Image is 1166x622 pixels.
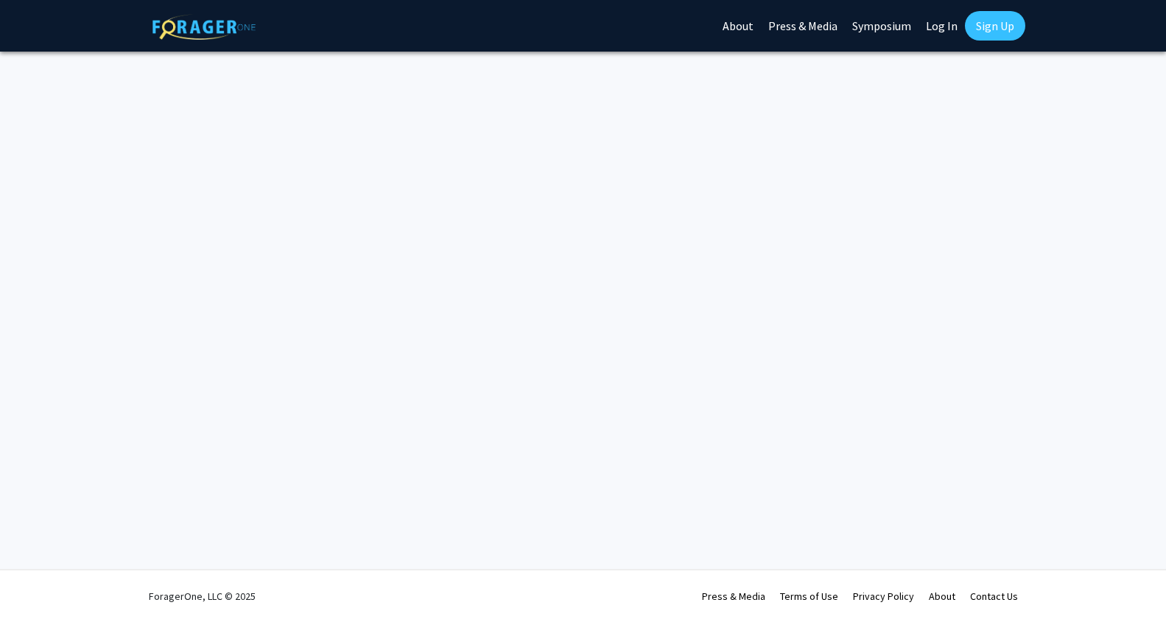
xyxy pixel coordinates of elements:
[152,14,256,40] img: ForagerOne Logo
[780,590,838,603] a: Terms of Use
[929,590,955,603] a: About
[970,590,1018,603] a: Contact Us
[853,590,914,603] a: Privacy Policy
[702,590,765,603] a: Press & Media
[965,11,1025,41] a: Sign Up
[149,570,256,622] div: ForagerOne, LLC © 2025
